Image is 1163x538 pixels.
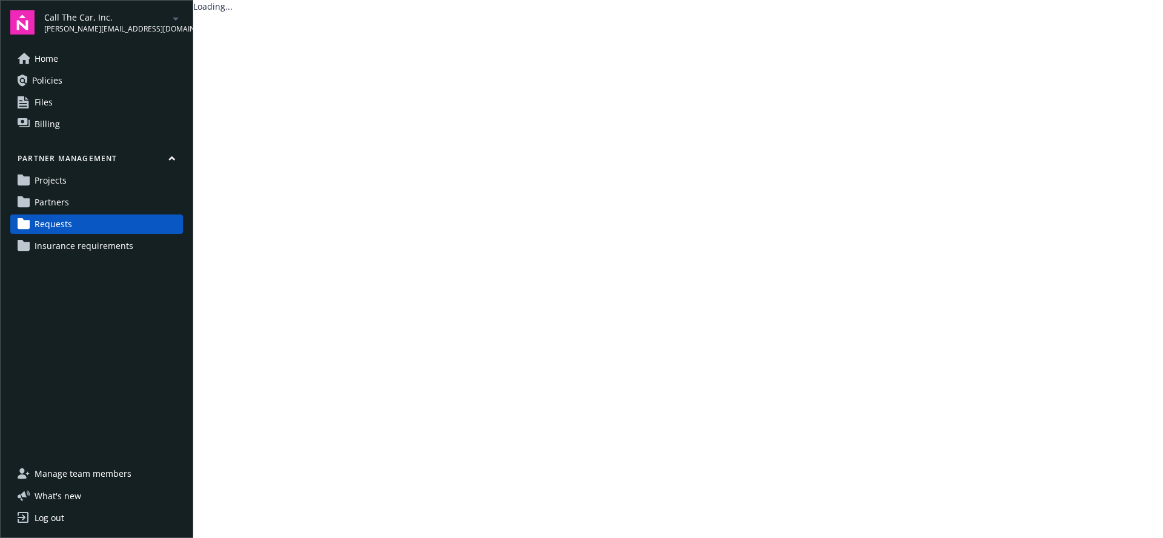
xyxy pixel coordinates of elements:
[10,236,183,256] a: Insurance requirements
[32,71,62,90] span: Policies
[10,115,183,134] a: Billing
[35,49,58,68] span: Home
[35,214,72,234] span: Requests
[44,24,168,35] span: [PERSON_NAME][EMAIL_ADDRESS][DOMAIN_NAME]
[44,10,183,35] button: Call The Car, Inc.[PERSON_NAME][EMAIL_ADDRESS][DOMAIN_NAME]arrowDropDown
[10,193,183,212] a: Partners
[35,193,69,212] span: Partners
[44,11,168,24] span: Call The Car, Inc.
[10,49,183,68] a: Home
[35,508,64,528] div: Log out
[35,171,67,190] span: Projects
[35,93,53,112] span: Files
[10,464,183,483] a: Manage team members
[35,115,60,134] span: Billing
[10,490,101,502] button: What's new
[10,93,183,112] a: Files
[168,11,183,25] a: arrowDropDown
[10,214,183,234] a: Requests
[10,153,183,168] button: Partner management
[35,490,81,502] span: What ' s new
[10,171,183,190] a: Projects
[35,464,131,483] span: Manage team members
[10,10,35,35] img: navigator-logo.svg
[10,71,183,90] a: Policies
[35,236,133,256] span: Insurance requirements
